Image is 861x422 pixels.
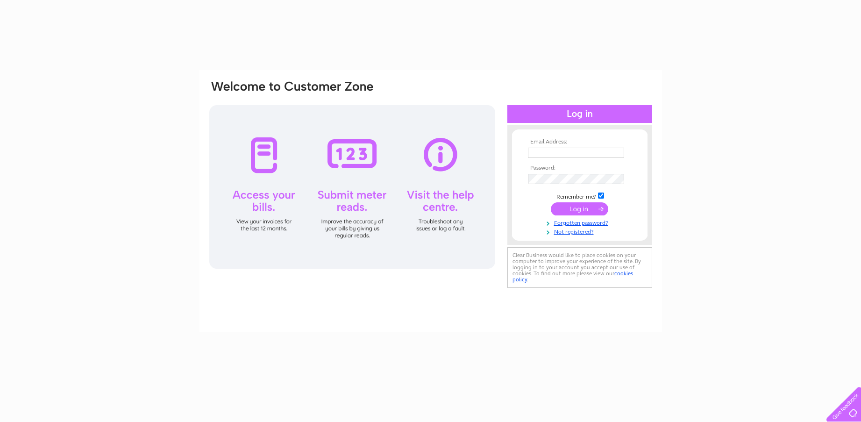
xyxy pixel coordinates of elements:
a: Not registered? [528,227,634,236]
th: Password: [526,165,634,172]
td: Remember me? [526,191,634,200]
a: Forgotten password? [528,218,634,227]
input: Submit [551,202,608,215]
div: Clear Business would like to place cookies on your computer to improve your experience of the sit... [507,247,652,288]
a: cookies policy [512,270,633,283]
th: Email Address: [526,139,634,145]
